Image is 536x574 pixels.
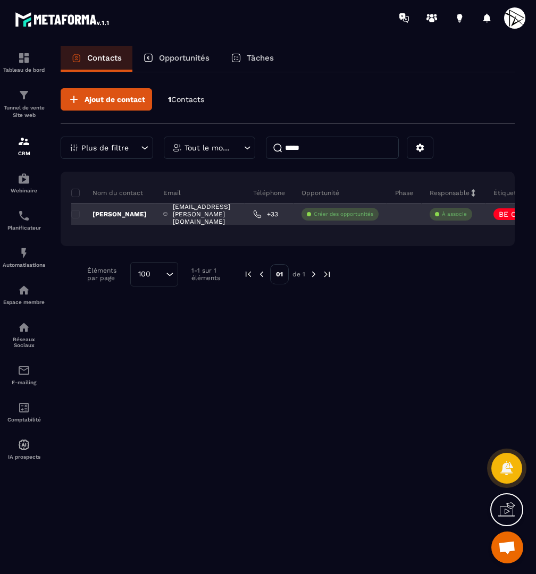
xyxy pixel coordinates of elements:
p: Responsable [430,189,470,197]
a: automationsautomationsEspace membre [3,276,45,313]
img: prev [257,269,266,279]
p: Réseaux Sociaux [3,336,45,348]
p: Étiquettes [493,189,525,197]
p: Comptabilité [3,417,45,423]
p: Opportunités [159,53,210,63]
p: 1-1 sur 1 éléments [191,267,228,282]
p: [PERSON_NAME] [71,210,147,218]
img: logo [15,10,111,29]
p: CRM [3,150,45,156]
p: Email [163,189,181,197]
a: +33 [253,210,278,218]
img: formation [18,52,30,64]
div: Ouvrir le chat [491,531,523,563]
p: Opportunité [301,189,339,197]
p: 1 [168,95,204,105]
img: next [322,269,332,279]
p: Nom du contact [71,189,143,197]
a: emailemailE-mailing [3,356,45,393]
img: accountant [18,401,30,414]
img: prev [244,269,253,279]
p: Tunnel de vente Site web [3,104,45,119]
span: 100 [135,268,154,280]
p: de 1 [292,270,305,278]
p: Planificateur [3,225,45,231]
p: Contacts [87,53,122,63]
a: Tâches [220,46,284,72]
img: email [18,364,30,377]
a: accountantaccountantComptabilité [3,393,45,430]
a: formationformationTunnel de vente Site web [3,81,45,127]
p: Tout le monde [185,144,232,151]
a: formationformationTableau de bord [3,44,45,81]
img: scheduler [18,209,30,222]
a: formationformationCRM [3,127,45,164]
p: Tâches [247,53,274,63]
button: Ajout de contact [61,88,152,111]
a: Opportunités [132,46,220,72]
p: Espace membre [3,299,45,305]
p: Tableau de bord [3,67,45,73]
p: E-mailing [3,379,45,385]
p: 01 [270,264,289,284]
p: Créer des opportunités [314,210,373,218]
p: À associe [442,210,467,218]
input: Search for option [154,268,163,280]
span: Contacts [171,95,204,104]
img: automations [18,172,30,185]
p: Éléments par page [87,267,125,282]
p: Phase [395,189,413,197]
img: automations [18,438,30,451]
a: social-networksocial-networkRéseaux Sociaux [3,313,45,356]
p: Téléphone [253,189,285,197]
img: automations [18,247,30,259]
img: formation [18,89,30,102]
p: Webinaire [3,188,45,193]
img: next [309,269,319,279]
img: formation [18,135,30,148]
span: Ajout de contact [85,94,145,105]
p: Plus de filtre [81,144,129,151]
p: IA prospects [3,454,45,460]
a: Contacts [61,46,132,72]
img: social-network [18,321,30,334]
a: automationsautomationsAutomatisations [3,239,45,276]
a: schedulerschedulerPlanificateur [3,201,45,239]
p: Automatisations [3,262,45,268]
a: automationsautomationsWebinaire [3,164,45,201]
img: automations [18,284,30,297]
div: Search for option [130,262,178,286]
